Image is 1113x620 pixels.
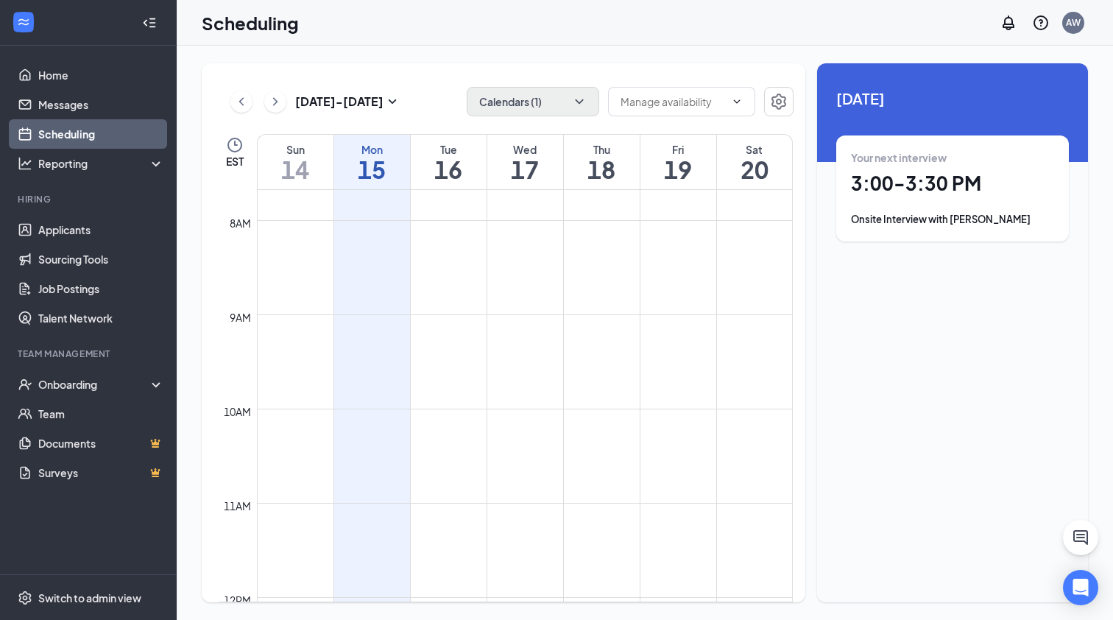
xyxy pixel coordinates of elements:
[572,94,587,109] svg: ChevronDown
[1072,529,1089,546] svg: ChatActive
[18,193,161,205] div: Hiring
[258,157,333,182] h1: 14
[16,15,31,29] svg: WorkstreamLogo
[1063,520,1098,555] button: ChatActive
[621,94,725,110] input: Manage availability
[770,93,788,110] svg: Settings
[268,93,283,110] svg: ChevronRight
[38,156,165,171] div: Reporting
[18,348,161,360] div: Team Management
[717,142,793,157] div: Sat
[38,274,164,303] a: Job Postings
[38,90,164,119] a: Messages
[226,136,244,154] svg: Clock
[258,135,333,189] a: September 14, 2025
[640,135,716,189] a: September 19, 2025
[38,591,141,605] div: Switch to admin view
[258,142,333,157] div: Sun
[334,142,410,157] div: Mon
[227,215,254,231] div: 8am
[851,150,1054,165] div: Your next interview
[38,215,164,244] a: Applicants
[564,135,640,189] a: September 18, 2025
[38,458,164,487] a: SurveysCrown
[221,404,254,420] div: 10am
[487,135,563,189] a: September 17, 2025
[38,429,164,458] a: DocumentsCrown
[1063,570,1098,605] div: Open Intercom Messenger
[18,377,32,392] svg: UserCheck
[640,142,716,157] div: Fri
[334,157,410,182] h1: 15
[38,119,164,149] a: Scheduling
[295,94,384,110] h3: [DATE] - [DATE]
[764,87,794,116] button: Settings
[487,142,563,157] div: Wed
[467,87,599,116] button: Calendars (1)ChevronDown
[38,399,164,429] a: Team
[221,592,254,608] div: 12pm
[264,91,286,113] button: ChevronRight
[411,142,487,157] div: Tue
[334,135,410,189] a: September 15, 2025
[38,377,152,392] div: Onboarding
[384,93,401,110] svg: SmallChevronDown
[564,157,640,182] h1: 18
[1032,14,1050,32] svg: QuestionInfo
[411,157,487,182] h1: 16
[1000,14,1017,32] svg: Notifications
[234,93,249,110] svg: ChevronLeft
[221,498,254,514] div: 11am
[227,309,254,325] div: 9am
[836,87,1069,110] span: [DATE]
[202,10,299,35] h1: Scheduling
[851,212,1054,227] div: Onsite Interview with [PERSON_NAME]
[142,15,157,30] svg: Collapse
[640,157,716,182] h1: 19
[38,303,164,333] a: Talent Network
[38,244,164,274] a: Sourcing Tools
[564,142,640,157] div: Thu
[18,156,32,171] svg: Analysis
[230,91,252,113] button: ChevronLeft
[717,157,793,182] h1: 20
[731,96,743,108] svg: ChevronDown
[38,60,164,90] a: Home
[717,135,793,189] a: September 20, 2025
[851,171,1054,196] h1: 3:00 - 3:30 PM
[411,135,487,189] a: September 16, 2025
[1066,16,1081,29] div: AW
[226,154,244,169] span: EST
[487,157,563,182] h1: 17
[18,591,32,605] svg: Settings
